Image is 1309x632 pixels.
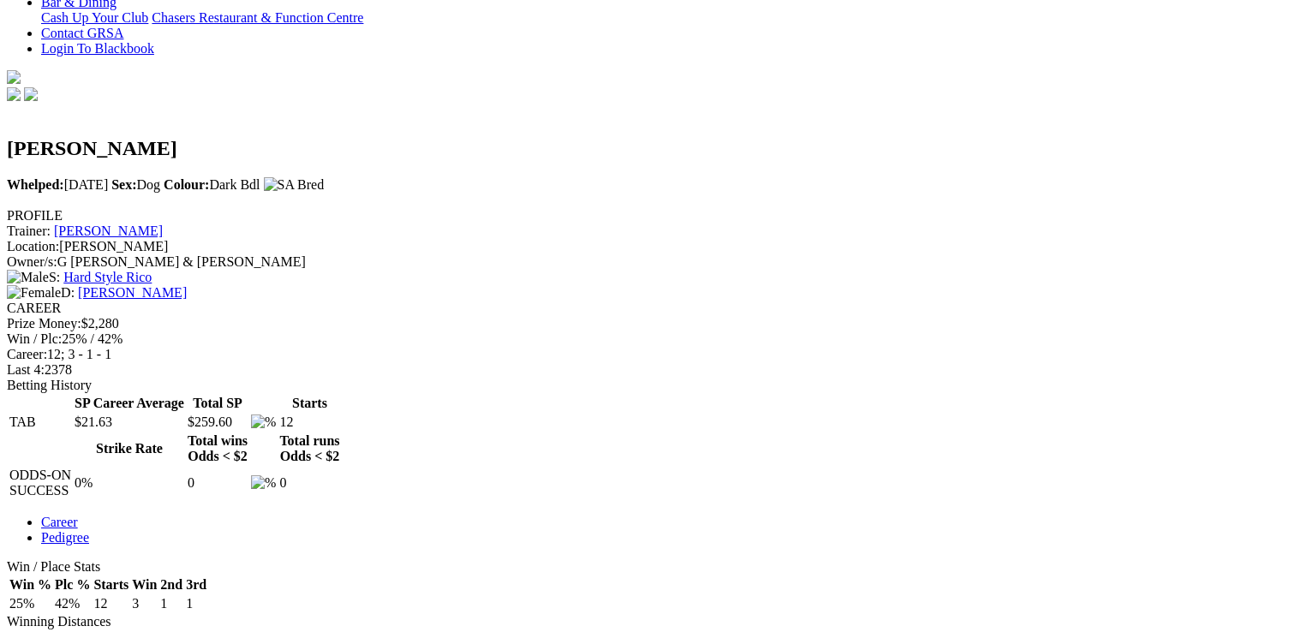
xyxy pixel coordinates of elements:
span: [DATE] [7,177,108,192]
td: $259.60 [187,414,248,431]
td: 1 [159,595,183,612]
td: 12 [93,595,129,612]
span: Prize Money: [7,316,81,331]
img: % [251,475,276,491]
div: Betting History [7,378,1289,393]
a: Contact GRSA [41,26,123,40]
th: Total wins Odds < $2 [187,432,248,465]
th: Total SP [187,395,248,412]
span: Last 4: [7,362,45,377]
img: SA Bred [264,177,325,193]
td: 0 [187,467,248,499]
th: Win % [9,576,52,593]
div: G [PERSON_NAME] & [PERSON_NAME] [7,254,1289,270]
th: Starts [278,395,340,412]
b: Whelped: [7,177,64,192]
span: Career: [7,347,47,361]
th: Starts [93,576,129,593]
div: [PERSON_NAME] [7,239,1289,254]
td: 0 [278,467,340,499]
td: 3 [131,595,158,612]
img: Female [7,285,61,301]
span: Win / Plc: [7,331,62,346]
img: facebook.svg [7,87,21,101]
span: Dark Bdl [164,177,260,192]
div: Winning Distances [7,614,1289,629]
span: Trainer: [7,224,51,238]
div: 25% / 42% [7,331,1289,347]
th: 2nd [159,576,183,593]
td: TAB [9,414,72,431]
span: Owner/s: [7,254,57,269]
span: Dog [111,177,160,192]
a: [PERSON_NAME] [54,224,163,238]
h2: [PERSON_NAME] [7,137,1289,160]
th: Total runs Odds < $2 [278,432,340,465]
th: SP Career Average [74,395,185,412]
td: 42% [54,595,91,612]
td: 1 [185,595,207,612]
div: PROFILE [7,208,1289,224]
th: Win [131,576,158,593]
b: Colour: [164,177,209,192]
span: D: [7,285,75,300]
th: 3rd [185,576,207,593]
img: logo-grsa-white.png [7,70,21,84]
a: Cash Up Your Club [41,10,148,25]
b: Sex: [111,177,136,192]
th: Plc % [54,576,91,593]
img: Male [7,270,49,285]
a: Hard Style Rico [63,270,152,284]
a: [PERSON_NAME] [78,285,187,300]
td: ODDS-ON SUCCESS [9,467,72,499]
td: $21.63 [74,414,185,431]
div: Win / Place Stats [7,559,1289,575]
div: $2,280 [7,316,1289,331]
img: % [251,414,276,430]
a: Login To Blackbook [41,41,154,56]
td: 0% [74,467,185,499]
div: CAREER [7,301,1289,316]
a: Career [41,515,78,529]
span: Location: [7,239,59,253]
a: Pedigree [41,530,89,545]
th: Strike Rate [74,432,185,465]
td: 25% [9,595,52,612]
td: 12 [278,414,340,431]
a: Chasers Restaurant & Function Centre [152,10,363,25]
img: twitter.svg [24,87,38,101]
div: 2378 [7,362,1289,378]
span: S: [7,270,60,284]
div: 12; 3 - 1 - 1 [7,347,1289,362]
div: Bar & Dining [41,10,1289,26]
